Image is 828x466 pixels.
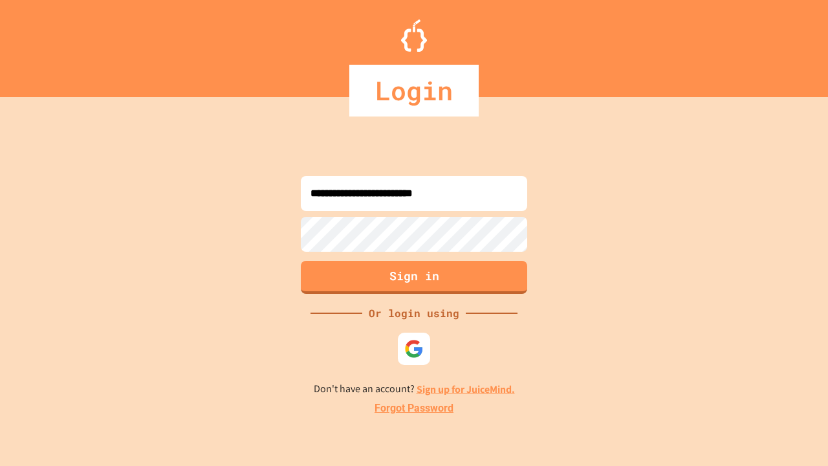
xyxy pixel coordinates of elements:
a: Forgot Password [375,401,453,416]
button: Sign in [301,261,527,294]
a: Sign up for JuiceMind. [417,383,515,396]
p: Don't have an account? [314,381,515,397]
div: Login [349,65,479,116]
img: Logo.svg [401,19,427,52]
div: Or login using [362,305,466,321]
img: google-icon.svg [404,339,424,359]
